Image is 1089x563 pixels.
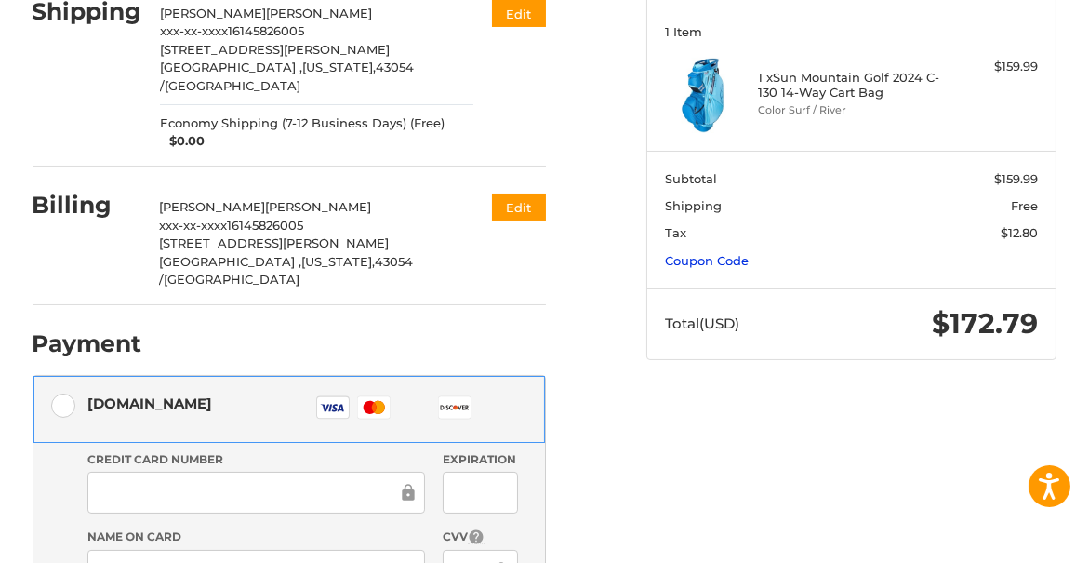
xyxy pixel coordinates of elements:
span: 16145826005 [227,218,303,233]
iframe: Google Customer Reviews [936,513,1089,563]
span: 43054 / [160,60,414,93]
span: 16145826005 [228,23,304,38]
span: Shipping [665,198,722,213]
span: [PERSON_NAME] [266,6,372,20]
span: $0.00 [160,132,205,151]
span: $159.99 [994,171,1038,186]
span: xxx-xx-xxxx [160,23,228,38]
span: [PERSON_NAME] [160,6,266,20]
h2: Billing [33,191,141,220]
span: $12.80 [1001,225,1038,240]
span: [GEOGRAPHIC_DATA] [165,78,300,93]
span: [US_STATE], [302,60,376,74]
span: $172.79 [932,306,1038,341]
label: Credit Card Number [87,451,425,468]
h3: 1 Item [665,24,1038,39]
li: Color Surf / River [758,102,939,118]
span: [PERSON_NAME] [159,199,265,214]
a: Coupon Code [665,253,749,268]
div: [DOMAIN_NAME] [87,388,212,419]
span: [GEOGRAPHIC_DATA] , [159,254,301,269]
span: [STREET_ADDRESS][PERSON_NAME] [160,42,390,57]
h2: Payment [33,329,142,358]
label: Expiration [443,451,518,468]
span: Economy Shipping (7-12 Business Days) (Free) [160,114,445,133]
span: Subtotal [665,171,717,186]
span: [PERSON_NAME] [265,199,371,214]
span: [STREET_ADDRESS][PERSON_NAME] [159,235,389,250]
label: Name on Card [87,529,425,545]
h4: 1 x Sun Mountain Golf 2024 C-130 14-Way Cart Bag [758,70,939,101]
span: Total (USD) [665,315,739,332]
label: CVV [443,529,518,546]
span: [GEOGRAPHIC_DATA] , [160,60,302,74]
span: xxx-xx-xxxx [159,218,227,233]
span: Free [1011,198,1038,213]
span: Tax [665,225,686,240]
button: Edit [492,194,546,221]
span: [GEOGRAPHIC_DATA] [164,272,299,287]
span: [US_STATE], [301,254,375,269]
div: $159.99 [945,58,1038,76]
